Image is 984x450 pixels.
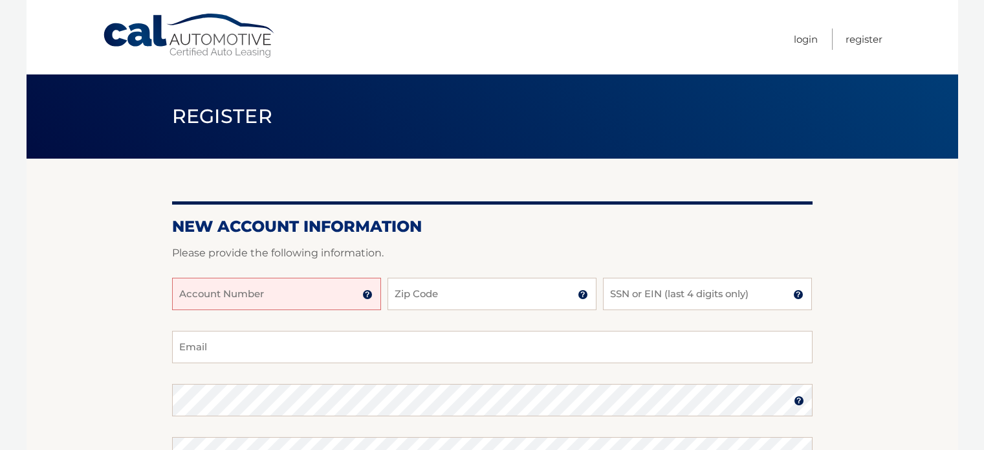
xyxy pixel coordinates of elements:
[846,28,882,50] a: Register
[793,289,804,300] img: tooltip.svg
[794,28,818,50] a: Login
[794,396,804,406] img: tooltip.svg
[388,278,596,310] input: Zip Code
[172,331,813,363] input: Email
[172,217,813,236] h2: New Account Information
[172,104,273,128] span: Register
[578,289,588,300] img: tooltip.svg
[102,13,277,59] a: Cal Automotive
[362,289,373,300] img: tooltip.svg
[172,278,381,310] input: Account Number
[603,278,812,310] input: SSN or EIN (last 4 digits only)
[172,244,813,262] p: Please provide the following information.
